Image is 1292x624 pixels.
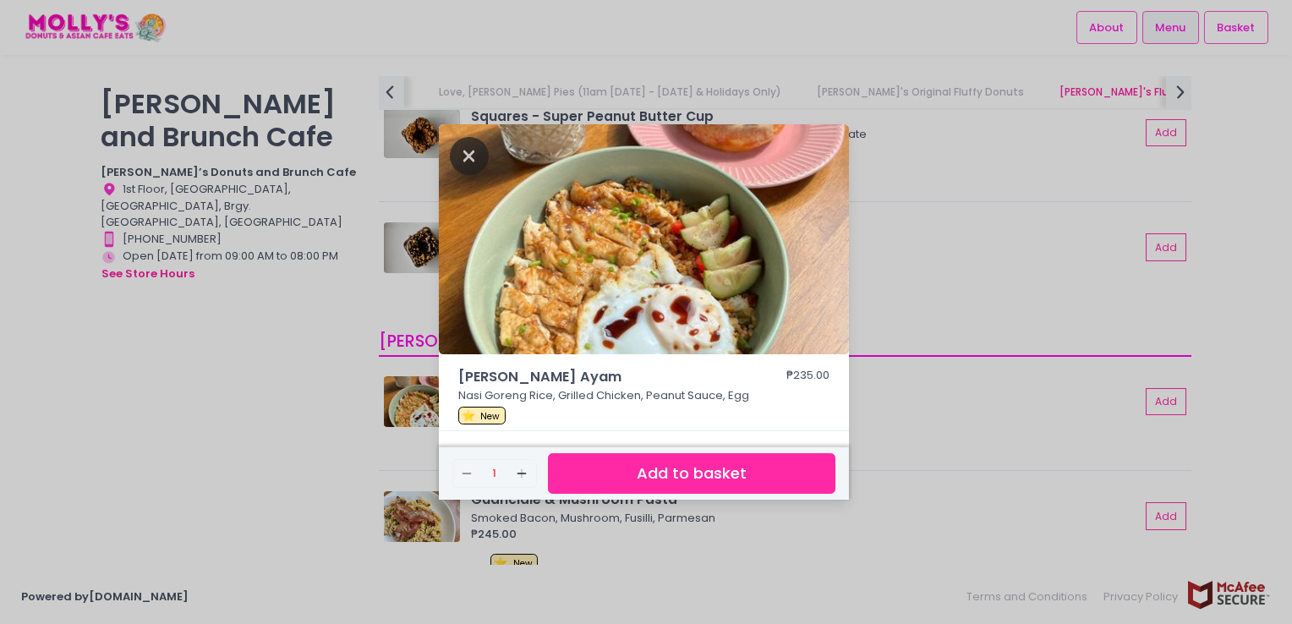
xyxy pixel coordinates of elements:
[450,146,489,163] button: Close
[786,367,829,387] div: ₱235.00
[439,124,849,354] img: Nasi Goreng Ayam
[458,367,737,387] span: [PERSON_NAME] Ayam
[458,387,830,404] p: Nasi Goreng Rice, Grilled Chicken, Peanut Sauce, Egg
[548,453,835,495] button: Add to basket
[480,410,500,423] span: New
[462,408,475,424] span: ⭐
